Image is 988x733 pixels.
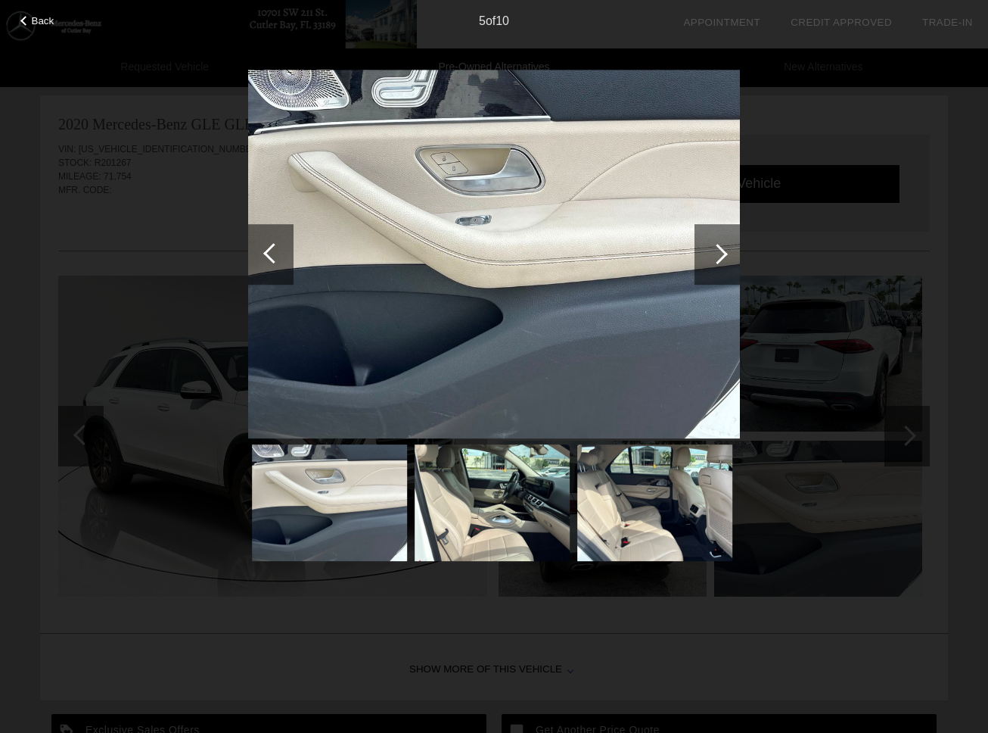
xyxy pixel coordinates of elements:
span: Back [32,15,54,27]
a: Credit Approved [791,17,892,28]
a: Trade-In [922,17,973,28]
span: 5 [479,14,486,27]
a: Appointment [683,17,760,28]
img: 06811eafc577ab159c11ba3d4dcc7961.jpeg [577,444,732,561]
img: ab0e1e0376589980121641b00499ac5e.jpeg [415,444,570,561]
img: 6c670d248e2df98fa5107e5f054270c8.jpeg [248,70,740,439]
img: 6c670d248e2df98fa5107e5f054270c8.jpeg [252,444,407,561]
span: 10 [496,14,509,27]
